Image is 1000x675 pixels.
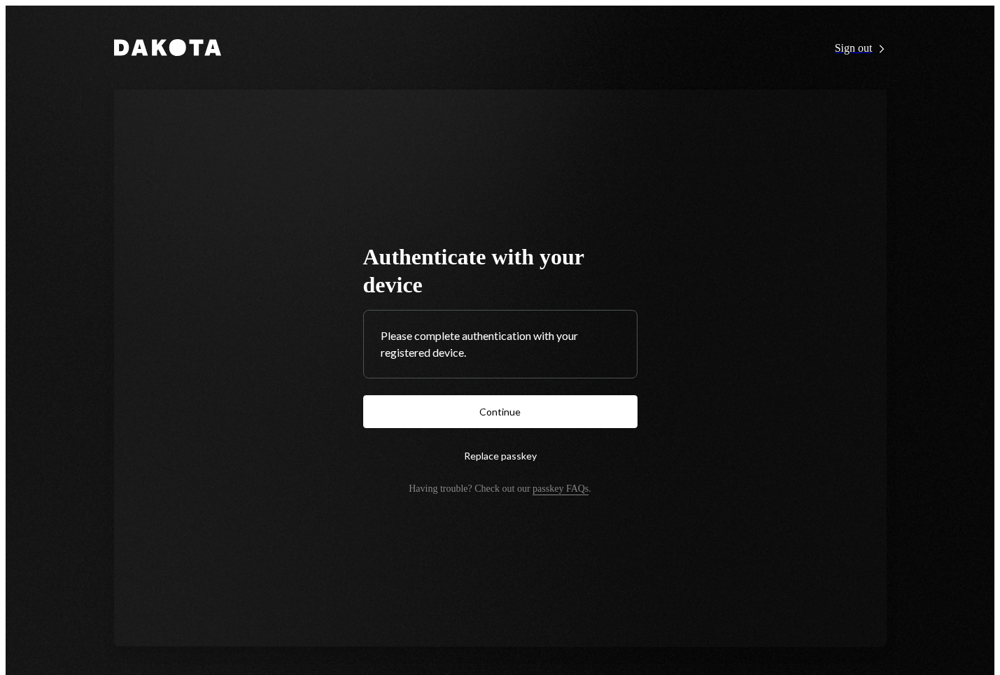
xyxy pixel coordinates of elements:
h1: Authenticate with your device [363,243,638,299]
div: Sign out [835,42,887,55]
div: Please complete authentication with your registered device. [381,327,620,361]
button: Replace passkey [363,439,638,472]
a: passkey FAQs [533,483,589,495]
a: Sign out [835,41,887,55]
div: Having trouble? Check out our . [409,483,591,495]
button: Continue [363,395,638,428]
